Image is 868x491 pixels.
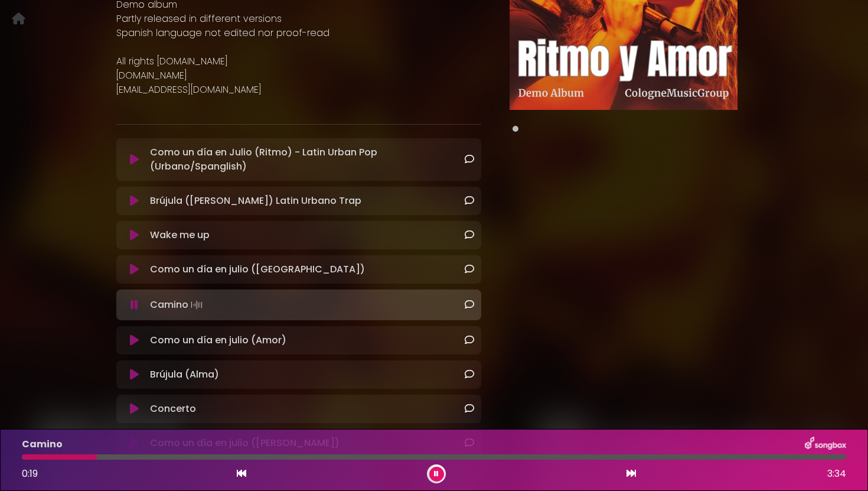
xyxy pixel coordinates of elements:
p: Wake me up [150,228,210,242]
p: Como un día en julio ([GEOGRAPHIC_DATA]) [150,262,365,277]
p: Camino [150,297,205,313]
span: 3:34 [827,467,846,481]
img: waveform4.gif [188,297,205,313]
p: All rights [DOMAIN_NAME] [116,54,481,69]
p: [EMAIL_ADDRESS][DOMAIN_NAME] [116,83,481,97]
p: Partly released in different versions [116,12,481,26]
p: Brújula ([PERSON_NAME]) Latin Urbano Trap [150,194,361,208]
p: [DOMAIN_NAME] [116,69,481,83]
img: songbox-logo-white.png [805,437,846,452]
span: 0:19 [22,467,38,480]
p: Concerto [150,402,196,416]
p: Brújula (Alma) [150,368,219,382]
p: Como un día en Julio (Ritmo) - Latin Urban Pop (Urbano/Spanglish) [150,145,464,174]
p: Como un día en julio (Amor) [150,333,286,347]
p: Camino [22,437,63,451]
p: Spanish language not edited nor proof-read [116,26,481,40]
